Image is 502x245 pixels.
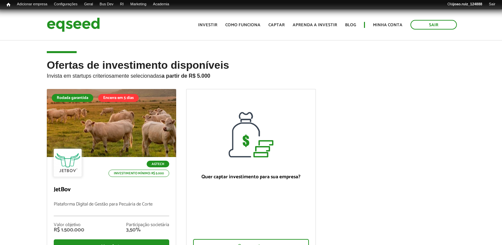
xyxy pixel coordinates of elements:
p: Investimento mínimo: R$ 5.000 [108,170,169,177]
span: Início [7,2,10,7]
p: Invista em startups criteriosamente selecionadas [47,71,455,79]
strong: joao.ruiz_124888 [453,2,482,6]
a: Geral [81,2,96,7]
a: Minha conta [373,23,402,27]
a: Aprenda a investir [293,23,337,27]
a: Sair [410,20,457,30]
p: Agtech [147,161,169,167]
h2: Ofertas de investimento disponíveis [47,59,455,89]
a: Marketing [127,2,150,7]
a: Captar [268,23,285,27]
a: Sair [485,2,499,7]
div: R$ 1.500.000 [54,227,84,233]
div: Participação societária [126,223,169,227]
div: Rodada garantida [52,94,93,102]
div: Valor objetivo [54,223,84,227]
div: Encerra em 5 dias [98,94,139,102]
img: EqSeed [47,16,100,34]
a: Configurações [51,2,81,7]
p: Quer captar investimento para sua empresa? [193,174,309,180]
a: Investir [198,23,217,27]
a: Adicionar empresa [14,2,51,7]
p: JetBov [54,186,169,194]
p: Plataforma Digital de Gestão para Pecuária de Corte [54,202,169,216]
a: Olájoao.ruiz_124888 [444,2,485,7]
a: Blog [345,23,356,27]
a: Academia [150,2,173,7]
a: RI [117,2,127,7]
strong: a partir de R$ 5.000 [162,73,210,79]
div: 3,50% [126,227,169,233]
a: Como funciona [225,23,260,27]
a: Início [3,2,14,8]
a: Bus Dev [96,2,117,7]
